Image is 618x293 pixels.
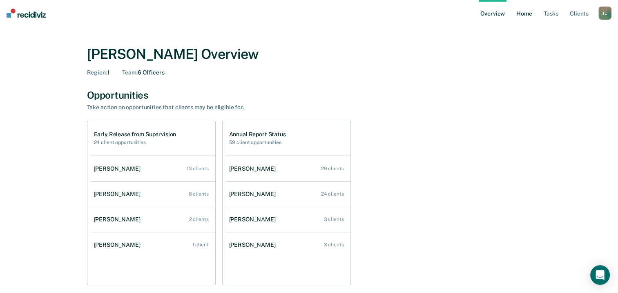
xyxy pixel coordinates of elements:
[226,157,350,180] a: [PERSON_NAME] 29 clients
[94,191,144,198] div: [PERSON_NAME]
[189,216,209,222] div: 2 clients
[94,241,144,248] div: [PERSON_NAME]
[94,165,144,172] div: [PERSON_NAME]
[229,241,279,248] div: [PERSON_NAME]
[87,46,531,63] div: [PERSON_NAME] Overview
[229,191,279,198] div: [PERSON_NAME]
[94,131,176,138] h1: Early Release from Supervision
[598,7,611,20] button: JC
[229,140,286,145] h2: 59 client opportunities
[94,216,144,223] div: [PERSON_NAME]
[598,7,611,20] div: J C
[87,89,531,101] div: Opportunities
[7,9,46,18] img: Recidiviz
[91,233,215,257] a: [PERSON_NAME] 1 client
[192,242,208,248] div: 1 client
[122,69,137,76] span: Team :
[229,165,279,172] div: [PERSON_NAME]
[87,69,107,76] span: Region :
[189,191,209,197] div: 8 clients
[87,69,109,76] div: 1
[187,166,209,171] div: 13 clients
[229,131,286,138] h1: Annual Report Status
[321,191,344,197] div: 24 clients
[324,216,344,222] div: 3 clients
[91,208,215,231] a: [PERSON_NAME] 2 clients
[321,166,344,171] div: 29 clients
[122,69,164,76] div: 6 Officers
[324,242,344,248] div: 3 clients
[91,183,215,206] a: [PERSON_NAME] 8 clients
[226,183,350,206] a: [PERSON_NAME] 24 clients
[590,265,610,285] div: Open Intercom Messenger
[226,208,350,231] a: [PERSON_NAME] 3 clients
[87,104,373,111] div: Take action on opportunities that clients may be eligible for.
[226,233,350,257] a: [PERSON_NAME] 3 clients
[94,140,176,145] h2: 24 client opportunities
[229,216,279,223] div: [PERSON_NAME]
[91,157,215,180] a: [PERSON_NAME] 13 clients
